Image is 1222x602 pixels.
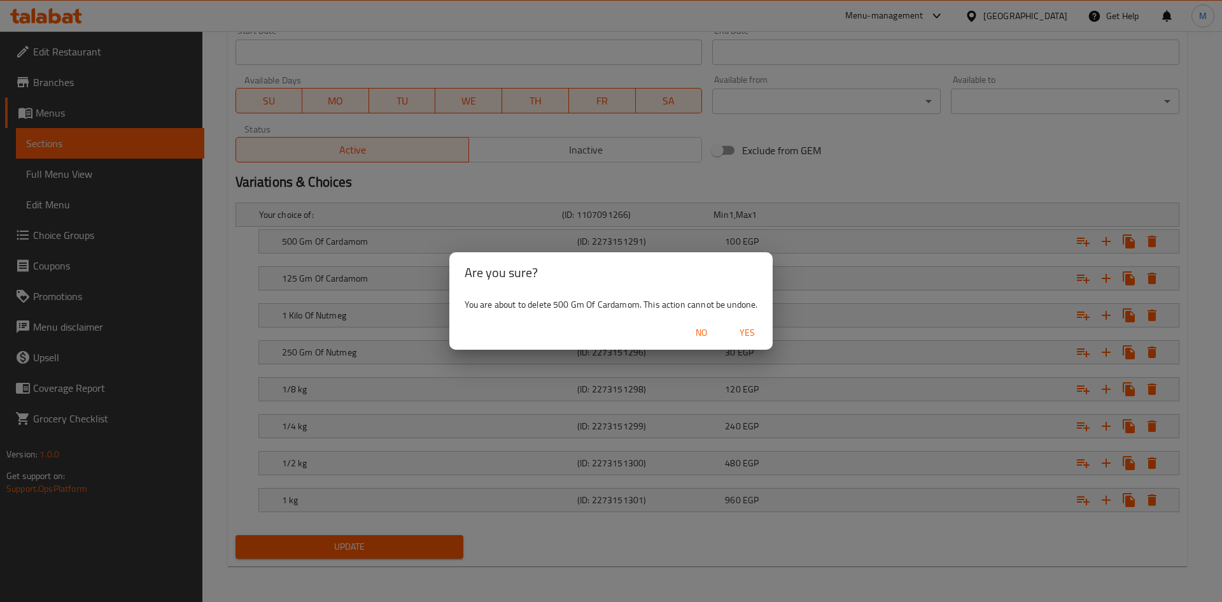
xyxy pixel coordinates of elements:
div: You are about to delete 500 Gm Of Cardamom. This action cannot be undone. [449,293,773,316]
h2: Are you sure? [465,262,758,283]
span: No [686,325,717,341]
button: Yes [727,321,768,345]
button: No [681,321,722,345]
span: Yes [732,325,762,341]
